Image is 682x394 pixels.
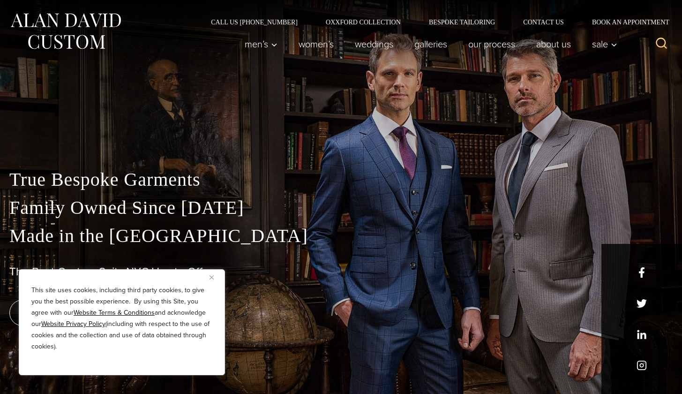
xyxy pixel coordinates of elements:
[312,19,415,25] a: Oxxford Collection
[345,35,404,53] a: weddings
[9,300,141,326] a: book an appointment
[578,19,673,25] a: Book an Appointment
[234,35,622,53] nav: Primary Navigation
[509,19,578,25] a: Contact Us
[526,35,582,53] a: About Us
[210,272,221,283] button: Close
[592,39,617,49] span: Sale
[9,166,673,250] p: True Bespoke Garments Family Owned Since [DATE] Made in the [GEOGRAPHIC_DATA]
[210,275,214,280] img: Close
[458,35,526,53] a: Our Process
[31,285,212,352] p: This site uses cookies, including third party cookies, to give you the best possible experience. ...
[404,35,458,53] a: Galleries
[41,319,105,329] a: Website Privacy Policy
[197,19,312,25] a: Call Us [PHONE_NUMBER]
[245,39,277,49] span: Men’s
[9,265,673,279] h1: The Best Custom Suits NYC Has to Offer
[415,19,509,25] a: Bespoke Tailoring
[74,308,155,318] a: Website Terms & Conditions
[288,35,345,53] a: Women’s
[9,10,122,52] img: Alan David Custom
[197,19,673,25] nav: Secondary Navigation
[650,33,673,55] button: View Search Form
